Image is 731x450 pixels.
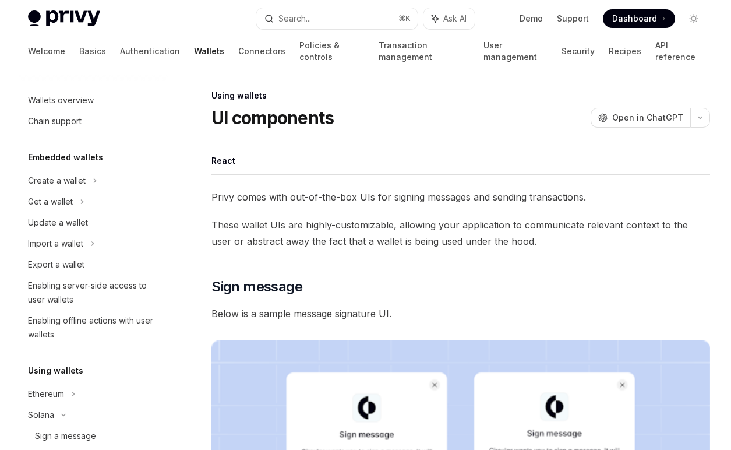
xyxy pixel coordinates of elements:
[423,8,475,29] button: Ask AI
[211,305,710,322] span: Below is a sample message signature UI.
[603,9,675,28] a: Dashboard
[612,13,657,24] span: Dashboard
[562,37,595,65] a: Security
[28,174,86,188] div: Create a wallet
[612,112,683,124] span: Open in ChatGPT
[256,8,418,29] button: Search...⌘K
[19,90,168,111] a: Wallets overview
[379,37,469,65] a: Transaction management
[557,13,589,24] a: Support
[19,310,168,345] a: Enabling offline actions with user wallets
[28,237,83,251] div: Import a wallet
[28,258,84,272] div: Export a wallet
[28,387,64,401] div: Ethereum
[238,37,285,65] a: Connectors
[120,37,180,65] a: Authentication
[483,37,548,65] a: User management
[609,37,641,65] a: Recipes
[79,37,106,65] a: Basics
[398,14,411,23] span: ⌘ K
[655,37,703,65] a: API reference
[211,277,302,296] span: Sign message
[211,107,334,128] h1: UI components
[28,93,94,107] div: Wallets overview
[28,216,88,230] div: Update a wallet
[211,147,235,174] button: React
[28,37,65,65] a: Welcome
[299,37,365,65] a: Policies & controls
[28,364,83,378] h5: Using wallets
[28,408,54,422] div: Solana
[520,13,543,24] a: Demo
[28,114,82,128] div: Chain support
[28,150,103,164] h5: Embedded wallets
[28,10,100,27] img: light logo
[211,90,710,101] div: Using wallets
[28,195,73,209] div: Get a wallet
[19,254,168,275] a: Export a wallet
[19,426,168,447] a: Sign a message
[28,314,161,342] div: Enabling offline actions with user wallets
[211,189,710,205] span: Privy comes with out-of-the-box UIs for signing messages and sending transactions.
[684,9,703,28] button: Toggle dark mode
[278,12,311,26] div: Search...
[443,13,467,24] span: Ask AI
[28,279,161,307] div: Enabling server-side access to user wallets
[19,275,168,310] a: Enabling server-side access to user wallets
[591,108,690,128] button: Open in ChatGPT
[211,217,710,249] span: These wallet UIs are highly-customizable, allowing your application to communicate relevant conte...
[19,111,168,132] a: Chain support
[35,429,96,443] div: Sign a message
[194,37,224,65] a: Wallets
[19,212,168,233] a: Update a wallet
